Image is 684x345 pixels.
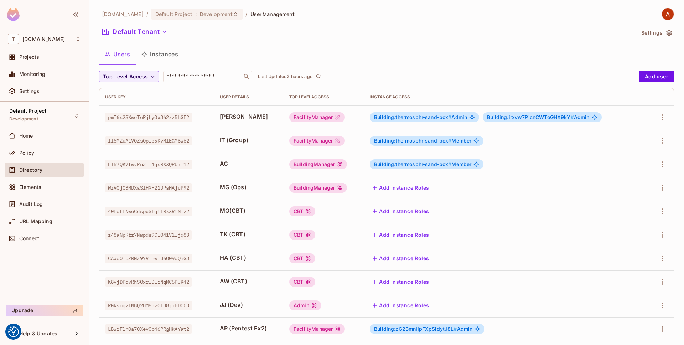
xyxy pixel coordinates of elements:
[370,300,432,311] button: Add Instance Roles
[6,305,83,316] button: Upgrade
[220,136,278,144] span: IT (Group)
[105,230,192,240] span: z48aNpRfr7Nmpds9ClQ41V1ljq83
[289,136,345,146] div: FacilityManager
[99,71,159,82] button: Top Level Access
[374,114,467,120] span: Admin
[220,301,278,309] span: JJ (Dev)
[105,136,192,145] span: lf5MZuAiVOZsQpfp5KvMfEGM6w62
[195,11,197,17] span: :
[146,11,148,17] li: /
[19,167,42,173] span: Directory
[289,277,315,287] div: CBT
[220,183,278,191] span: MG (Ops)
[105,324,192,334] span: LBwrFln0a7OXevQb46PRgHkAYat2
[105,183,192,192] span: WrVOjO3MDXaSfHXH21DPsHAjuP92
[448,138,451,144] span: #
[105,254,192,263] span: CAwe0meZRNZ97VfhwIU6O09oQiG3
[8,326,19,337] img: Revisit consent button
[22,36,65,42] span: Workspace: thermosphr.com
[19,133,33,139] span: Home
[7,8,20,21] img: SReyMgAAAABJRU5ErkJggg==
[19,54,39,60] span: Projects
[220,113,278,120] span: [PERSON_NAME]
[220,160,278,168] span: AC
[454,326,457,332] span: #
[8,326,19,337] button: Consent Preferences
[19,150,34,156] span: Policy
[374,326,457,332] span: Building:zG2BmnIipFXpSldytJ8L
[105,113,192,122] span: pmI6s2SXwoTeRjLyOx362xzBhGF2
[220,324,278,332] span: AP (Pentest Ex2)
[220,277,278,285] span: AW (CBT)
[220,207,278,215] span: MO(CBT)
[374,161,471,167] span: Member
[374,138,471,144] span: Member
[374,114,451,120] span: Building:thermosphr-sand-box
[8,34,19,44] span: T
[19,201,43,207] span: Audit Log
[19,184,41,190] span: Elements
[9,116,38,122] span: Development
[370,229,432,241] button: Add Instance Roles
[370,94,641,100] div: Instance Access
[102,11,144,17] span: the active workspace
[370,206,432,217] button: Add Instance Roles
[374,326,472,332] span: Admin
[313,72,323,81] span: Click to refresh data
[370,276,432,288] button: Add Instance Roles
[105,94,208,100] div: User Key
[105,207,192,216] span: 40HoLHNwoCdspuSfqtIRxXRtNlz2
[103,72,148,81] span: Top Level Access
[571,114,574,120] span: #
[250,11,295,17] span: User Management
[639,71,674,82] button: Add user
[487,114,589,120] span: Admin
[448,161,451,167] span: #
[19,218,52,224] span: URL Mapping
[19,331,57,336] span: Help & Updates
[200,11,233,17] span: Development
[220,94,278,100] div: User Details
[19,71,46,77] span: Monitoring
[374,138,451,144] span: Building:thermosphr-sand-box
[19,88,40,94] span: Settings
[289,230,315,240] div: CBT
[374,161,451,167] span: Building:thermosphr-sand-box
[105,277,192,287] span: K8vjDPovRhS0xrlDErNqMC5PJK42
[370,253,432,264] button: Add Instance Roles
[289,159,347,169] div: BuildingManager
[19,236,39,241] span: Connect
[258,74,312,79] p: Last Updated 2 hours ago
[155,11,192,17] span: Default Project
[105,160,192,169] span: EfB7QK7twvRn3Ir4qsRXXQPbrf12
[99,26,170,37] button: Default Tenant
[448,114,451,120] span: #
[662,8,674,20] img: Aaron Chan
[638,27,674,38] button: Settings
[9,108,46,114] span: Default Project
[245,11,247,17] li: /
[314,72,323,81] button: refresh
[289,183,347,193] div: BuildingManager
[99,45,136,63] button: Users
[289,94,358,100] div: Top Level Access
[370,182,432,194] button: Add Instance Roles
[289,324,345,334] div: FacilityManager
[289,253,315,263] div: CBT
[289,206,315,216] div: CBT
[220,230,278,238] span: TK (CBT)
[220,254,278,262] span: HA (CBT)
[315,73,321,80] span: refresh
[487,114,574,120] span: Building:irxvw7PicnCWToGHX9kY
[289,112,345,122] div: FacilityManager
[136,45,184,63] button: Instances
[105,301,192,310] span: RGksoqzfMBQ2HM8hv0TH8jihDOC3
[289,300,321,310] div: Admin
